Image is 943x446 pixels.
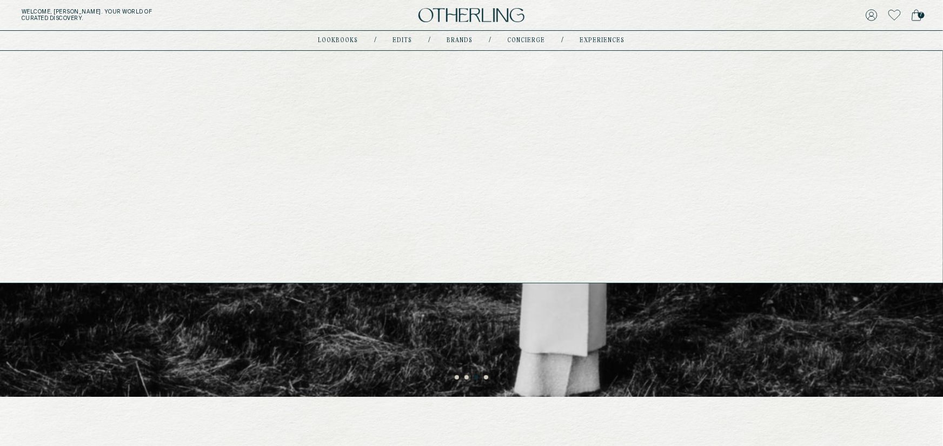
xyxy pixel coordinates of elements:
a: concierge [508,38,546,43]
button: 3 [474,375,480,381]
a: 7 [912,8,921,23]
div: / [489,36,492,45]
a: Brands [447,38,473,43]
a: lookbooks [318,38,358,43]
button: 1 [455,375,460,381]
h5: Welcome, [PERSON_NAME] . Your world of curated discovery. [22,9,291,22]
button: 4 [484,375,489,381]
a: experiences [580,38,625,43]
img: logo [419,8,524,23]
div: / [562,36,564,45]
button: 2 [464,375,470,381]
div: / [375,36,377,45]
a: Edits [393,38,413,43]
span: 7 [918,12,925,18]
div: / [429,36,431,45]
